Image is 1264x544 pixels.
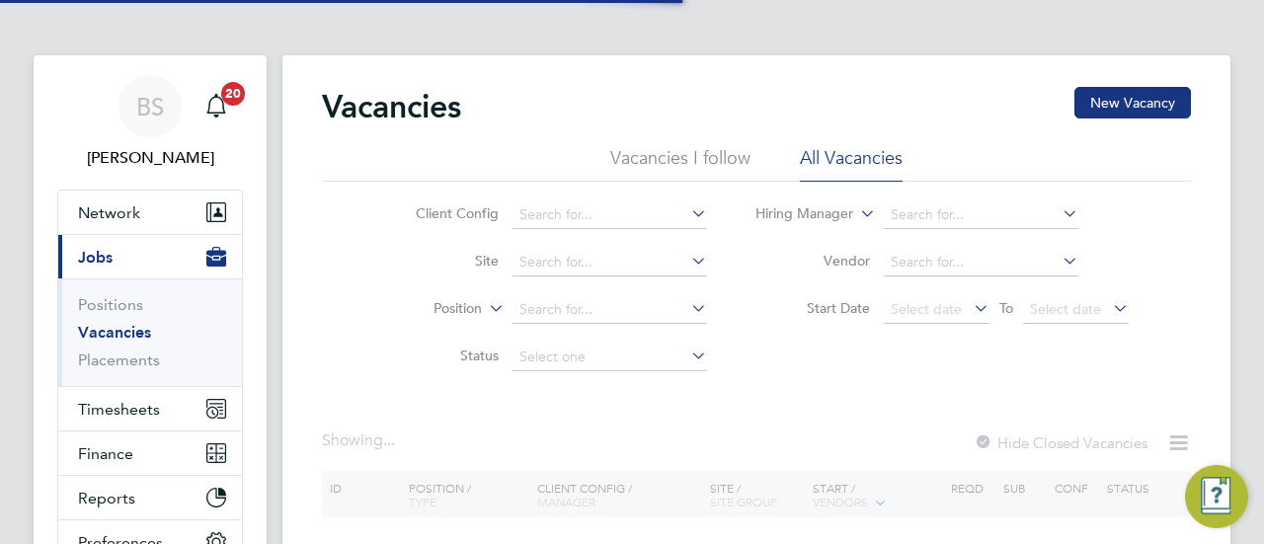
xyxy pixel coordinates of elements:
button: Reports [58,476,242,519]
a: Placements [78,350,160,369]
span: BS [136,94,164,119]
button: Engage Resource Center [1185,465,1248,528]
li: All Vacancies [800,146,903,182]
label: Hide Closed Vacancies [974,433,1147,452]
label: Vendor [756,252,870,270]
span: 20 [221,82,245,106]
label: Start Date [756,299,870,317]
span: Reports [78,489,135,507]
span: Timesheets [78,400,160,419]
input: Select one [513,344,707,371]
span: Select date [891,300,962,318]
span: To [993,295,1019,321]
input: Search for... [884,201,1078,229]
a: Vacancies [78,323,151,342]
label: Hiring Manager [740,204,853,224]
a: Positions [78,295,143,314]
button: Finance [58,431,242,475]
span: Finance [78,444,133,463]
div: Showing [322,430,399,451]
a: 20 [197,75,236,138]
button: New Vacancy [1074,87,1191,118]
div: Jobs [58,278,242,386]
label: Position [368,299,482,319]
button: Jobs [58,235,242,278]
h2: Vacancies [322,87,461,126]
input: Search for... [884,249,1078,276]
span: Beth Seddon [57,146,243,170]
input: Search for... [513,249,707,276]
span: ... [383,430,395,450]
button: Timesheets [58,387,242,430]
a: BS[PERSON_NAME] [57,75,243,170]
span: Network [78,203,140,222]
button: Network [58,191,242,234]
input: Search for... [513,201,707,229]
label: Site [385,252,499,270]
label: Client Config [385,204,499,222]
label: Status [385,347,499,364]
li: Vacancies I follow [610,146,750,182]
span: Select date [1030,300,1101,318]
input: Search for... [513,296,707,324]
span: Jobs [78,248,113,267]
